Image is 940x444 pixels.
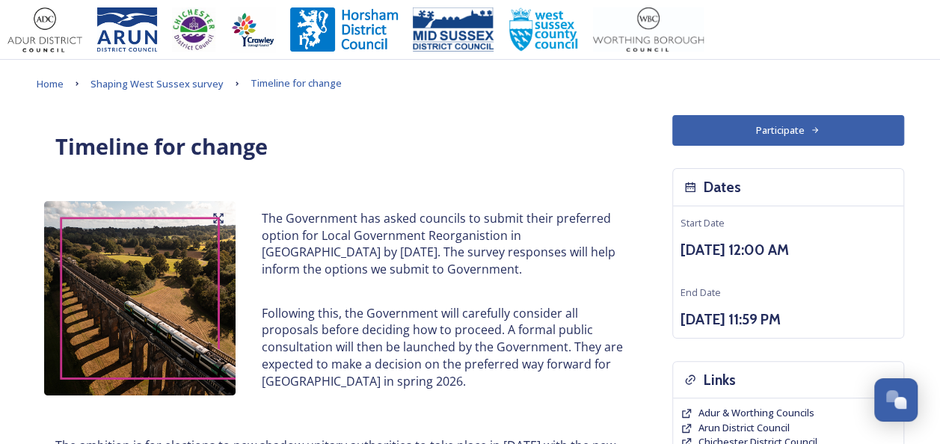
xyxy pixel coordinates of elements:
img: Worthing_Adur%20%281%29.jpg [593,7,704,52]
span: Start Date [681,216,725,229]
img: WSCCPos-Spot-25mm.jpg [509,7,579,52]
h3: [DATE] 12:00 AM [681,239,896,261]
a: Arun District Council [698,421,790,435]
span: End Date [681,286,721,299]
button: Open Chat [874,378,918,422]
a: Home [37,75,64,93]
img: Horsham%20DC%20Logo.jpg [290,7,398,52]
strong: Timeline for change [55,132,268,161]
img: Arun%20District%20Council%20logo%20blue%20CMYK.jpg [97,7,157,52]
a: Adur & Worthing Councils [698,406,814,420]
button: Participate [672,115,904,146]
span: Timeline for change [251,76,342,90]
a: Shaping West Sussex survey [90,75,224,93]
img: 150ppimsdc%20logo%20blue.png [413,7,494,52]
h3: [DATE] 11:59 PM [681,309,896,330]
h3: Dates [704,176,741,198]
span: Shaping West Sussex survey [90,77,224,90]
img: CDC%20Logo%20-%20you%20may%20have%20a%20better%20version.jpg [172,7,215,52]
img: Adur%20logo%20%281%29.jpeg [7,7,82,52]
p: The Government has asked councils to submit their preferred option for Local Government Reorganis... [262,210,623,278]
img: Crawley%20BC%20logo.jpg [230,7,275,52]
p: Following this, the Government will carefully consider all proposals before deciding how to proce... [262,305,623,390]
span: Home [37,77,64,90]
h3: Links [704,369,736,391]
